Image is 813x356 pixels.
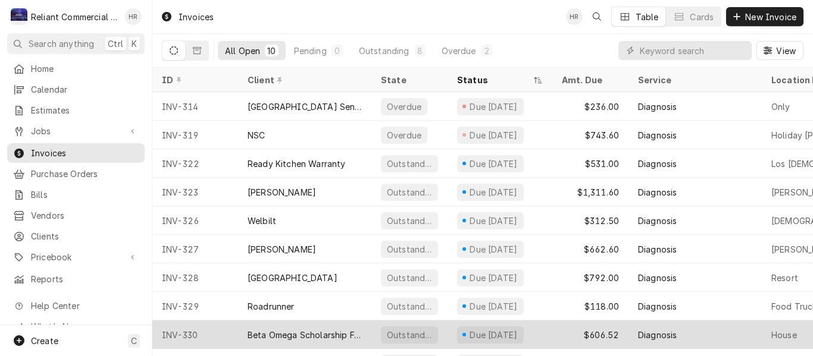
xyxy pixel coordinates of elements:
[468,215,519,227] div: Due [DATE]
[248,129,265,141] div: NSC
[11,8,27,25] div: Reliant Commercial Appliance Repair LLC's Avatar
[267,45,276,57] div: 10
[566,8,583,25] div: HR
[457,74,531,86] div: Status
[442,45,476,57] div: Overdue
[552,206,628,235] div: $312.50
[417,45,424,57] div: 8
[468,300,519,313] div: Due [DATE]
[638,329,677,341] div: Diagnosis
[552,292,628,320] div: $118.00
[552,235,628,263] div: $662.60
[468,243,519,256] div: Due [DATE]
[248,100,362,113] div: [GEOGRAPHIC_DATA] Senior Living
[386,186,433,199] div: Outstanding
[152,92,238,121] div: INV-314
[7,296,145,316] a: Go to Help Center
[108,37,123,50] span: Ctrl
[587,7,606,26] button: Open search
[638,243,677,256] div: Diagnosis
[225,45,260,57] div: All Open
[7,226,145,246] a: Clients
[690,11,714,23] div: Cards
[638,272,677,284] div: Diagnosis
[552,149,628,178] div: $531.00
[552,92,628,121] div: $236.00
[31,104,139,116] span: Estimates
[31,230,139,242] span: Clients
[552,320,628,349] div: $606.52
[11,8,27,25] div: R
[31,168,139,180] span: Purchase Orders
[771,272,798,284] div: Resort
[132,37,137,50] span: K
[386,300,433,313] div: Outstanding
[359,45,409,57] div: Outstanding
[7,59,145,78] a: Home
[31,320,137,333] span: What's New
[152,263,238,292] div: INV-328
[468,186,519,199] div: Due [DATE]
[726,7,803,26] button: New Invoice
[125,8,142,25] div: HR
[552,178,628,206] div: $1,311.60
[248,243,316,256] div: [PERSON_NAME]
[31,209,139,222] span: Vendors
[248,186,316,199] div: [PERSON_NAME]
[131,335,137,347] span: C
[7,269,145,289] a: Reports
[552,263,628,292] div: $792.00
[566,8,583,25] div: Heath Reed's Avatar
[638,215,677,227] div: Diagnosis
[29,37,94,50] span: Search anything
[31,125,121,137] span: Jobs
[636,11,659,23] div: Table
[638,129,677,141] div: Diagnosis
[638,100,677,113] div: Diagnosis
[7,143,145,163] a: Invoices
[483,45,490,57] div: 2
[31,188,139,201] span: Bills
[552,121,628,149] div: $743.60
[771,100,790,113] div: Only
[386,157,433,170] div: Outstanding
[638,300,677,313] div: Diagnosis
[31,300,137,312] span: Help Center
[468,100,519,113] div: Due [DATE]
[468,329,519,341] div: Due [DATE]
[7,100,145,120] a: Estimates
[771,329,797,341] div: House
[294,45,327,57] div: Pending
[386,243,433,256] div: Outstanding
[7,80,145,99] a: Calendar
[468,129,519,141] div: Due [DATE]
[468,272,519,284] div: Due [DATE]
[162,74,226,86] div: ID
[31,147,139,159] span: Invoices
[386,100,423,113] div: Overdue
[638,74,750,86] div: Service
[152,292,238,320] div: INV-329
[248,272,337,284] div: [GEOGRAPHIC_DATA]
[31,11,118,23] div: Reliant Commercial Appliance Repair LLC
[7,164,145,184] a: Purchase Orders
[381,74,438,86] div: State
[31,62,139,75] span: Home
[31,251,121,263] span: Pricebook
[468,157,519,170] div: Due [DATE]
[386,129,423,141] div: Overdue
[7,121,145,141] a: Go to Jobs
[248,215,276,227] div: Welbilt
[7,206,145,225] a: Vendors
[562,74,617,86] div: Amt. Due
[152,178,238,206] div: INV-323
[7,185,145,204] a: Bills
[640,41,746,60] input: Keyword search
[743,11,799,23] span: New Invoice
[756,41,803,60] button: View
[7,317,145,336] a: Go to What's New
[7,33,145,54] button: Search anythingCtrlK
[248,329,362,341] div: Beta Omega Scholarship Foundation
[334,45,341,57] div: 0
[248,74,359,86] div: Client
